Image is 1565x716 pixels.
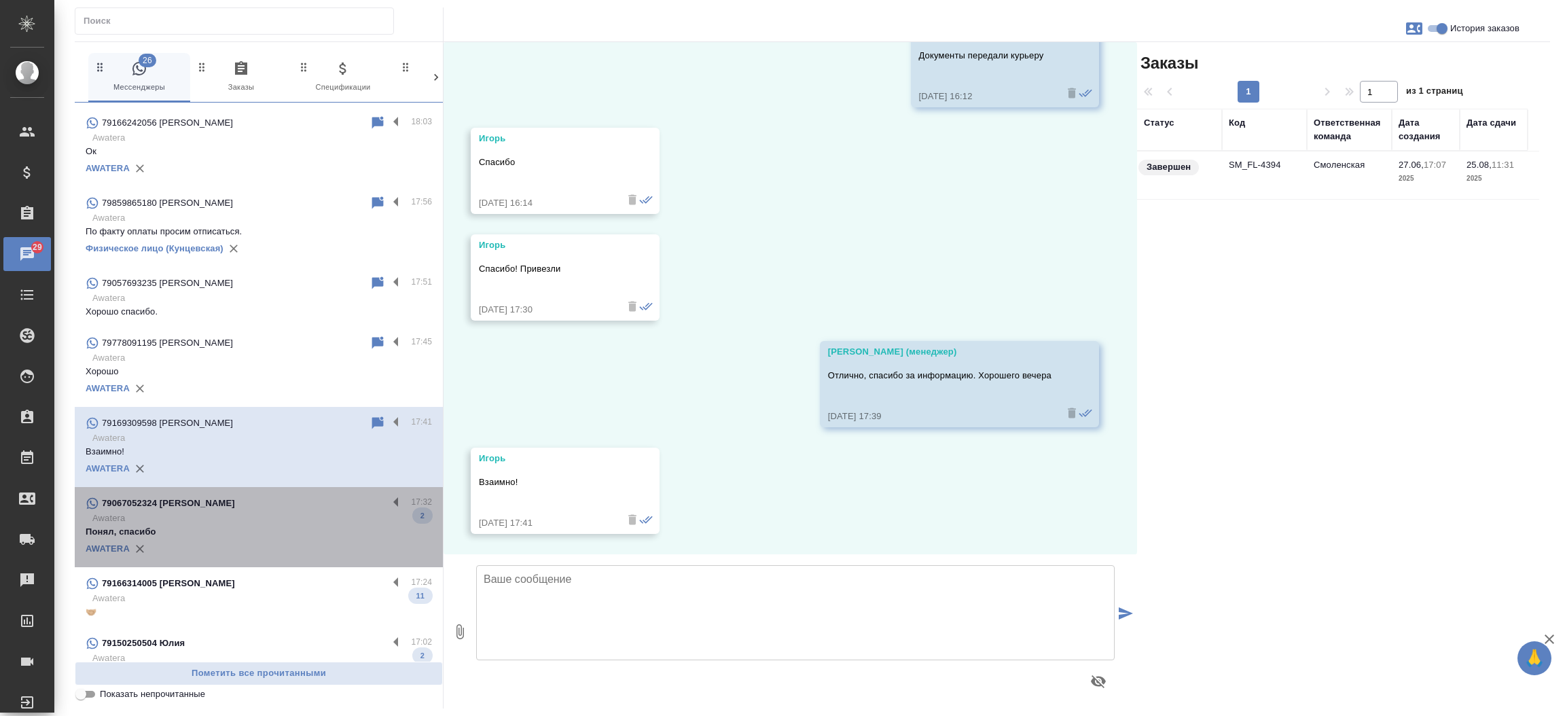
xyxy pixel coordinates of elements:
[370,415,386,431] div: Пометить непрочитанным
[130,459,150,479] button: Удалить привязку
[75,627,443,707] div: 79150250504 Юлия17:02AwateraПринято! Передаю коллегам в работу.2AWATERA
[1523,644,1546,673] span: 🙏
[298,60,389,94] span: Спецификации
[1144,116,1174,130] div: Статус
[412,649,433,662] span: 2
[1314,116,1385,143] div: Ответственная команда
[1517,641,1551,675] button: 🙏
[479,452,612,465] div: Игорь
[479,238,612,252] div: Игорь
[92,211,432,225] p: Awatera
[370,335,386,351] div: Пометить непрочитанным
[82,666,435,681] span: Пометить все прочитанными
[75,662,443,685] button: Пометить все прочитанными
[86,605,432,619] p: 🤝🏼
[1307,151,1392,199] td: Смоленская
[479,262,612,276] p: Спасибо! Привезли
[479,196,612,210] div: [DATE] 16:14
[75,407,443,487] div: 79169309598 [PERSON_NAME]17:41AwateraВзаимно!AWATERA
[86,365,432,378] p: Хорошо
[75,187,443,267] div: 79859865180 [PERSON_NAME]17:56AwateraПо факту оплаты просим отписаться.Физическое лицо (Кунцевская)
[1492,160,1514,170] p: 11:31
[298,60,310,73] svg: Зажми и перетащи, чтобы поменять порядок вкладок
[399,60,490,94] span: Клиенты
[86,225,432,238] p: По факту оплаты просим отписаться.
[3,237,51,271] a: 29
[94,60,185,94] span: Мессенджеры
[1399,116,1453,143] div: Дата создания
[479,476,612,489] p: Взаимно!
[86,543,130,554] a: AWATERA
[1137,52,1198,74] span: Заказы
[1467,160,1492,170] p: 25.08,
[130,378,150,399] button: Удалить привязку
[102,196,233,210] p: 79859865180 [PERSON_NAME]
[1424,160,1446,170] p: 17:07
[1450,22,1519,35] span: История заказов
[828,345,1051,359] div: [PERSON_NAME] (менеджер)
[86,243,223,253] a: Физическое лицо (Кунцевская)
[86,463,130,473] a: AWATERA
[919,49,1052,62] p: Документы передали курьеру
[86,305,432,319] p: Хорошо спасибо.
[92,131,432,145] p: Awatera
[102,416,233,430] p: 79169309598 [PERSON_NAME]
[100,687,205,701] span: Показать непрочитанные
[75,487,443,567] div: 79067052324 [PERSON_NAME]17:32AwateraПонял, спасибо2AWATERA
[130,539,150,559] button: Удалить привязку
[102,497,235,510] p: 79067052324 [PERSON_NAME]
[102,276,233,290] p: 79057693235 [PERSON_NAME]
[86,445,432,459] p: Взаимно!
[86,163,130,173] a: AWATERA
[370,195,386,211] div: Пометить непрочитанным
[1399,172,1453,185] p: 2025
[1137,158,1215,177] div: Выставляет КМ при направлении счета или после выполнения всех работ/сдачи заказа клиенту. Окончат...
[828,369,1051,382] p: Отлично, спасибо за информацию. Хорошего вечера
[411,195,432,209] p: 17:56
[139,54,156,67] span: 26
[370,275,386,291] div: Пометить непрочитанным
[196,60,209,73] svg: Зажми и перетащи, чтобы поменять порядок вкладок
[102,637,185,650] p: 79150250504 Юлия
[411,495,432,509] p: 17:32
[411,275,432,289] p: 17:51
[479,303,612,317] div: [DATE] 17:30
[1147,160,1191,174] p: Завершен
[196,60,287,94] span: Заказы
[1229,116,1245,130] div: Код
[102,336,233,350] p: 79778091195 [PERSON_NAME]
[1467,116,1516,130] div: Дата сдачи
[919,90,1052,103] div: [DATE] 16:12
[92,351,432,365] p: Awatera
[75,267,443,327] div: 79057693235 [PERSON_NAME]17:51AwateraХорошо спасибо.
[92,592,432,605] p: Awatera
[411,115,432,128] p: 18:03
[370,115,386,131] div: Пометить непрочитанным
[92,651,432,665] p: Awatera
[399,60,412,73] svg: Зажми и перетащи, чтобы поменять порядок вкладок
[411,575,432,589] p: 17:24
[24,240,50,254] span: 29
[411,335,432,348] p: 17:45
[75,107,443,187] div: 79166242056 [PERSON_NAME]18:03AwateraОкAWATERA
[1399,160,1424,170] p: 27.06,
[479,156,612,169] p: Спасибо
[75,567,443,627] div: 79166314005 [PERSON_NAME]17:24Awatera🤝🏼11
[408,589,433,603] span: 11
[1467,172,1521,185] p: 2025
[130,158,150,179] button: Удалить привязку
[92,431,432,445] p: Awatera
[1398,12,1431,45] button: Заявки
[1222,151,1307,199] td: SM_FL-4394
[411,635,432,649] p: 17:02
[828,410,1051,423] div: [DATE] 17:39
[412,509,433,522] span: 2
[86,383,130,393] a: AWATERA
[86,525,432,539] p: Понял, спасибо
[75,327,443,407] div: 79778091195 [PERSON_NAME]17:45AwateraХорошоAWATERA
[86,145,432,158] p: Ок
[1406,83,1463,103] span: из 1 страниц
[479,516,612,530] div: [DATE] 17:41
[102,577,235,590] p: 79166314005 [PERSON_NAME]
[84,12,393,31] input: Поиск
